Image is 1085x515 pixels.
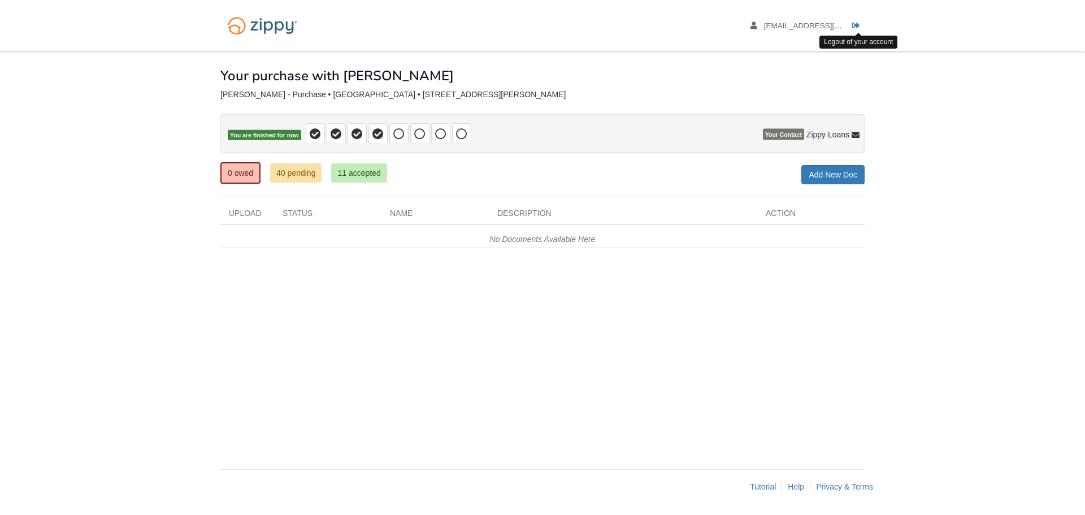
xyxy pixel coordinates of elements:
img: Logo [220,11,305,40]
a: Help [788,482,804,491]
a: Log out [852,21,865,33]
div: Action [757,207,865,224]
div: Description [489,207,757,224]
span: Your Contact [763,129,804,140]
span: Zippy Loans [806,129,849,140]
a: Add New Doc [801,165,865,184]
div: [PERSON_NAME] - Purchase • [GEOGRAPHIC_DATA] • [STREET_ADDRESS][PERSON_NAME] [220,90,865,99]
a: 40 pending [270,163,322,183]
h1: Your purchase with [PERSON_NAME] [220,68,454,83]
a: 11 accepted [331,163,387,183]
div: Upload [220,207,274,224]
div: Name [381,207,489,224]
a: edit profile [750,21,893,33]
span: nmonteiro65@gmail.com [764,21,893,30]
a: Tutorial [750,482,776,491]
div: Status [274,207,381,224]
a: Privacy & Terms [816,482,873,491]
em: No Documents Available Here [490,235,596,244]
span: You are finished for now [228,130,301,141]
div: Logout of your account [819,36,897,49]
a: 0 owed [220,162,261,184]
